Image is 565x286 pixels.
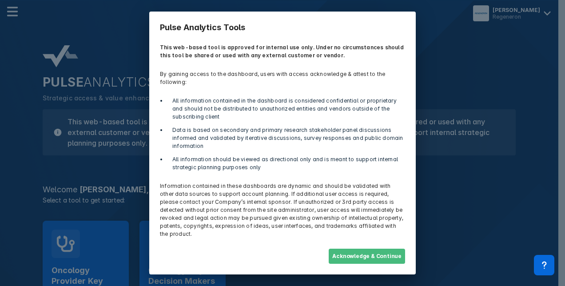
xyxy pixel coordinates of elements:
[167,97,405,121] li: All information contained in the dashboard is considered confidential or proprietary and should n...
[155,65,410,91] p: By gaining access to the dashboard, users with access acknowledge & attest to the following:
[534,255,554,275] div: Contact Support
[167,126,405,150] li: Data is based on secondary and primary research stakeholder panel discussions informed and valida...
[155,17,410,38] h3: Pulse Analytics Tools
[155,38,410,65] p: This web-based tool is approved for internal use only. Under no circumstances should this tool be...
[167,155,405,171] li: All information should be viewed as directional only and is meant to support internal strategic p...
[329,249,405,264] button: Acknowledge & Continue
[155,177,410,243] p: Information contained in these dashboards are dynamic and should be validated with other data sou...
